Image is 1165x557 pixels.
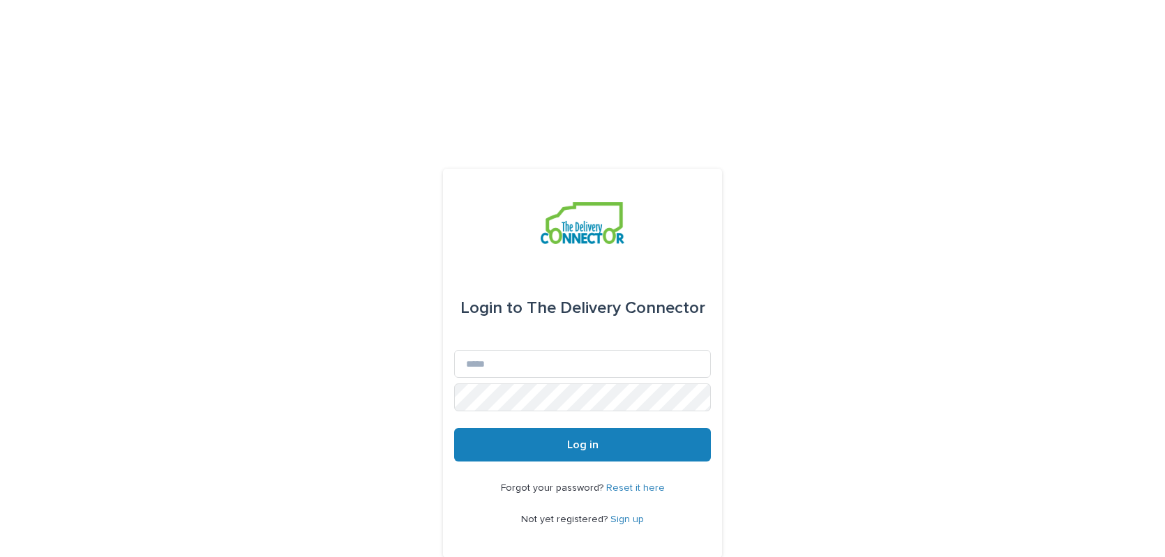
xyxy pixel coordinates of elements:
a: Sign up [610,514,644,524]
span: Log in [567,439,599,450]
span: Not yet registered? [521,514,610,524]
button: Log in [454,428,711,461]
span: Forgot your password? [501,483,606,493]
img: aCWQmA6OSGG0Kwt8cj3c [541,202,624,244]
div: The Delivery Connector [460,289,705,328]
a: Reset it here [606,483,665,493]
span: Login to [460,300,523,316]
